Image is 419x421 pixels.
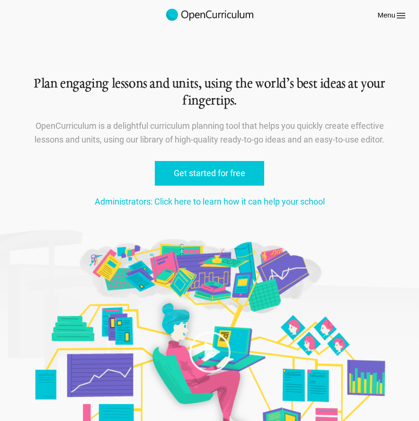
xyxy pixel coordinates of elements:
a: Administrators: Click here to learn how it can help your school [95,197,325,206]
a: Get started for free [155,161,264,186]
img: 2017-logo-m.png [165,8,255,23]
h1: Plan engaging lessons and units, using the world’s best ideas at your fingertips. [31,76,387,110]
p: OpenCurriculum is a delightful curriculum planning tool that helps you quickly create effective l... [31,119,387,147]
button: Menu [374,9,410,22]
